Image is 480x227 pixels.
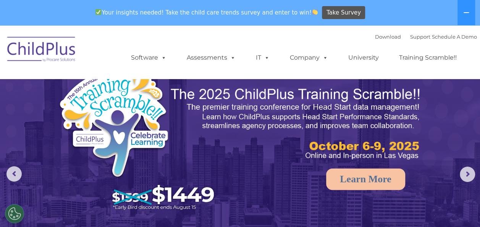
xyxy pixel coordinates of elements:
span: Take Survey [326,6,361,19]
font: | [375,34,477,40]
img: ✅ [95,9,101,15]
a: Support [410,34,430,40]
span: Your insights needed! Take the child care trends survey and enter to win! [92,5,321,20]
img: 👏 [312,9,318,15]
a: Take Survey [322,6,365,19]
span: Phone number [106,82,139,88]
button: Cookies Settings [5,204,24,223]
a: Schedule A Demo [432,34,477,40]
img: ChildPlus by Procare Solutions [3,31,80,70]
a: Company [282,50,336,65]
a: University [341,50,386,65]
a: Software [123,50,174,65]
a: Download [375,34,401,40]
a: Training Scramble!! [391,50,464,65]
span: Last name [106,50,129,56]
a: Learn More [326,169,405,190]
a: IT [248,50,277,65]
a: Assessments [179,50,243,65]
